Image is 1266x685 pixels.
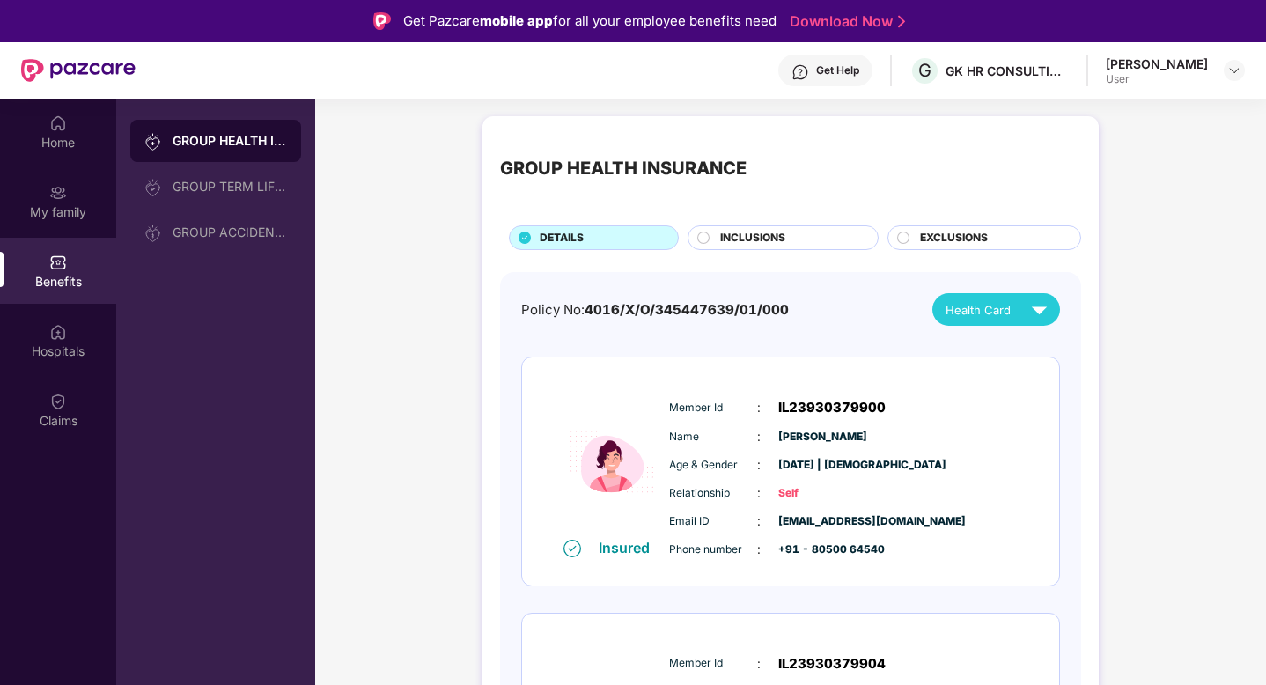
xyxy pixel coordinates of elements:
span: Age & Gender [669,457,757,474]
div: Get Help [816,63,859,77]
span: [EMAIL_ADDRESS][DOMAIN_NAME] [778,513,866,530]
strong: mobile app [480,12,553,29]
img: svg+xml;base64,PHN2ZyBpZD0iQ2xhaW0iIHhtbG5zPSJodHRwOi8vd3d3LnczLm9yZy8yMDAwL3N2ZyIgd2lkdGg9IjIwIi... [49,393,67,410]
span: EXCLUSIONS [920,230,988,247]
img: svg+xml;base64,PHN2ZyB3aWR0aD0iMjAiIGhlaWdodD0iMjAiIHZpZXdCb3g9IjAgMCAyMCAyMCIgZmlsbD0ibm9uZSIgeG... [144,133,162,151]
span: [PERSON_NAME] [778,429,866,446]
img: svg+xml;base64,PHN2ZyBpZD0iSG9zcGl0YWxzIiB4bWxucz0iaHR0cDovL3d3dy53My5vcmcvMjAwMC9zdmciIHdpZHRoPS... [49,323,67,341]
img: Stroke [898,12,905,31]
span: : [757,455,761,475]
span: Phone number [669,541,757,558]
img: icon [559,386,665,538]
span: Health Card [946,301,1011,319]
span: +91 - 80500 64540 [778,541,866,558]
span: : [757,654,761,674]
img: svg+xml;base64,PHN2ZyB3aWR0aD0iMjAiIGhlaWdodD0iMjAiIHZpZXdCb3g9IjAgMCAyMCAyMCIgZmlsbD0ibm9uZSIgeG... [144,225,162,242]
img: svg+xml;base64,PHN2ZyB4bWxucz0iaHR0cDovL3d3dy53My5vcmcvMjAwMC9zdmciIHdpZHRoPSIxNiIgaGVpZ2h0PSIxNi... [563,540,581,557]
span: Name [669,429,757,446]
div: GROUP HEALTH INSURANCE [173,132,287,150]
img: New Pazcare Logo [21,59,136,82]
span: [DATE] | [DEMOGRAPHIC_DATA] [778,457,866,474]
span: : [757,483,761,503]
span: Email ID [669,513,757,530]
span: : [757,512,761,531]
span: Member Id [669,655,757,672]
img: svg+xml;base64,PHN2ZyB3aWR0aD0iMjAiIGhlaWdodD0iMjAiIHZpZXdCb3g9IjAgMCAyMCAyMCIgZmlsbD0ibm9uZSIgeG... [144,179,162,196]
img: svg+xml;base64,PHN2ZyBpZD0iSG9tZSIgeG1sbnM9Imh0dHA6Ly93d3cudzMub3JnLzIwMDAvc3ZnIiB3aWR0aD0iMjAiIG... [49,114,67,132]
span: : [757,427,761,446]
div: GK HR CONSULTING INDIA PRIVATE LIMITED [946,63,1069,79]
span: Self [778,485,866,502]
span: : [757,540,761,559]
img: svg+xml;base64,PHN2ZyB3aWR0aD0iMjAiIGhlaWdodD0iMjAiIHZpZXdCb3g9IjAgMCAyMCAyMCIgZmlsbD0ibm9uZSIgeG... [49,184,67,202]
div: Insured [599,539,660,556]
span: INCLUSIONS [720,230,785,247]
span: : [757,398,761,417]
div: GROUP TERM LIFE INSURANCE [173,180,287,194]
div: GROUP HEALTH INSURANCE [500,155,747,182]
span: Relationship [669,485,757,502]
span: DETAILS [540,230,584,247]
span: IL23930379904 [778,653,886,674]
div: [PERSON_NAME] [1106,55,1208,72]
span: G [918,60,931,81]
button: Health Card [932,293,1060,326]
img: svg+xml;base64,PHN2ZyB4bWxucz0iaHR0cDovL3d3dy53My5vcmcvMjAwMC9zdmciIHZpZXdCb3g9IjAgMCAyNCAyNCIgd2... [1024,294,1055,325]
img: Logo [373,12,391,30]
div: Get Pazcare for all your employee benefits need [403,11,777,32]
div: User [1106,72,1208,86]
span: Member Id [669,400,757,416]
img: svg+xml;base64,PHN2ZyBpZD0iRHJvcGRvd24tMzJ4MzIiIHhtbG5zPSJodHRwOi8vd3d3LnczLm9yZy8yMDAwL3N2ZyIgd2... [1227,63,1241,77]
span: IL23930379900 [778,397,886,418]
img: svg+xml;base64,PHN2ZyBpZD0iQmVuZWZpdHMiIHhtbG5zPSJodHRwOi8vd3d3LnczLm9yZy8yMDAwL3N2ZyIgd2lkdGg9Ij... [49,254,67,271]
img: svg+xml;base64,PHN2ZyBpZD0iSGVscC0zMngzMiIgeG1sbnM9Imh0dHA6Ly93d3cudzMub3JnLzIwMDAvc3ZnIiB3aWR0aD... [791,63,809,81]
div: GROUP ACCIDENTAL INSURANCE [173,225,287,239]
div: Policy No: [521,299,789,320]
a: Download Now [790,12,900,31]
span: 4016/X/O/345447639/01/000 [585,301,789,318]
